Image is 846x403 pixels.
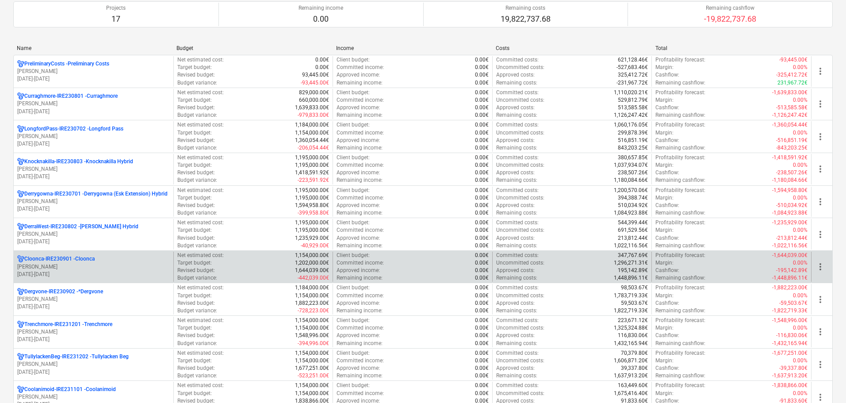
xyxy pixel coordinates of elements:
p: 529,812.79€ [618,96,648,104]
p: [PERSON_NAME] [17,263,170,271]
p: 394,388.74€ [618,194,648,202]
span: more_vert [815,229,826,240]
p: 299,878.39€ [618,129,648,137]
div: Trenchmore-IRE231201 -Trenchmore[PERSON_NAME][DATE]-[DATE] [17,321,170,343]
p: -1,126,247.42€ [772,111,808,119]
div: LongfordPass-IRE230702 -Longford Pass[PERSON_NAME][DATE]-[DATE] [17,125,170,148]
p: [PERSON_NAME] [17,165,170,173]
p: -513,585.58€ [776,104,808,111]
p: Target budget : [177,96,212,104]
iframe: Chat Widget [802,361,846,403]
p: 0.00€ [475,71,489,79]
p: Client budget : [337,121,370,129]
p: Profitability forecast : [655,89,705,96]
p: 347,767.69€ [618,252,648,259]
p: Committed income : [337,259,384,267]
p: 0.00€ [475,187,489,194]
p: -1,360,054.44€ [772,121,808,129]
p: Approved costs : [496,104,535,111]
p: Net estimated cost : [177,187,224,194]
p: 238,507.26€ [618,169,648,177]
p: 1,110,020.21€ [614,89,648,96]
p: 0.00€ [475,79,489,87]
p: Remaining income : [337,111,383,119]
p: [DATE] - [DATE] [17,173,170,180]
div: Project has multi currencies enabled [17,60,24,68]
p: Approved income : [337,234,380,242]
p: [DATE] - [DATE] [17,303,170,311]
p: 0.00€ [315,56,329,64]
div: Costs [496,45,648,51]
p: -1,022,116.56€ [772,242,808,249]
p: 1,594,958.80€ [295,202,329,209]
p: Margin : [655,226,674,234]
p: 0.00% [793,64,808,71]
p: Remaining costs : [496,274,537,282]
p: 0.00 [299,14,343,24]
p: Uncommitted costs : [496,129,544,137]
p: Budget variance : [177,242,217,249]
p: [PERSON_NAME] [17,68,170,75]
p: [PERSON_NAME] [17,328,170,336]
span: more_vert [815,196,826,207]
p: -238,507.26€ [776,169,808,177]
div: PreliminaryCosts -Preliminary Costs[PERSON_NAME][DATE]-[DATE] [17,60,170,83]
span: more_vert [815,326,826,337]
p: -979,833.00€ [298,111,329,119]
p: -516,851.19€ [776,137,808,144]
p: 195,142.89€ [618,267,648,274]
p: Committed income : [337,96,384,104]
p: 1,037,934.07€ [614,161,648,169]
p: Approved costs : [496,71,535,79]
p: -93,445.00€ [301,79,329,87]
div: Project has multi currencies enabled [17,288,24,296]
p: 1,639,833.00€ [295,104,329,111]
p: 93,445.00€ [302,71,329,79]
p: 1,195,000.00€ [295,194,329,202]
p: -195,142.89€ [776,267,808,274]
p: Approved costs : [496,202,535,209]
p: Cashflow : [655,234,679,242]
p: [DATE] - [DATE] [17,271,170,278]
div: Curraghmore-IRE230801 -Curraghmore[PERSON_NAME][DATE]-[DATE] [17,92,170,115]
p: Net estimated cost : [177,89,224,96]
p: DerraWest-IRE230802 - [PERSON_NAME] Hybrid [24,223,138,230]
p: 17 [106,14,126,24]
p: 0.00% [793,259,808,267]
div: Project has multi currencies enabled [17,158,24,165]
p: PreliminaryCosts - Preliminary Costs [24,60,109,68]
div: Project has multi currencies enabled [17,92,24,100]
div: Name [17,45,169,51]
p: [PERSON_NAME] [17,100,170,107]
p: Cashflow : [655,71,679,79]
p: Revised budget : [177,169,215,177]
p: [PERSON_NAME] [17,296,170,303]
p: 0.00€ [475,274,489,282]
p: TullylackenBeg-IRE231202 - Tullylacken Beg [24,353,129,361]
p: 0.00€ [475,202,489,209]
p: 1,235,929.00€ [295,234,329,242]
p: Target budget : [177,259,212,267]
p: Profitability forecast : [655,154,705,161]
p: Client budget : [337,56,370,64]
p: Remaining costs : [496,242,537,249]
p: Approved income : [337,104,380,111]
p: 0.00% [793,129,808,137]
p: Trenchmore-IRE231201 - Trenchmore [24,321,112,328]
p: Net estimated cost : [177,252,224,259]
p: 0.00€ [475,144,489,152]
p: Approved income : [337,202,380,209]
p: Budget variance : [177,111,217,119]
div: DerraWest-IRE230802 -[PERSON_NAME] Hybrid[PERSON_NAME][DATE]-[DATE] [17,223,170,246]
p: -1,644,039.00€ [772,252,808,259]
p: -1,084,923.88€ [772,209,808,217]
p: Margin : [655,129,674,137]
div: Budget [176,45,329,51]
p: Uncommitted costs : [496,226,544,234]
p: 1,180,084.66€ [614,177,648,184]
p: Committed costs : [496,89,539,96]
p: 1,296,271.31€ [614,259,648,267]
div: Income [336,45,489,51]
p: 1,195,000.00€ [295,187,329,194]
p: [DATE] - [DATE] [17,108,170,115]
